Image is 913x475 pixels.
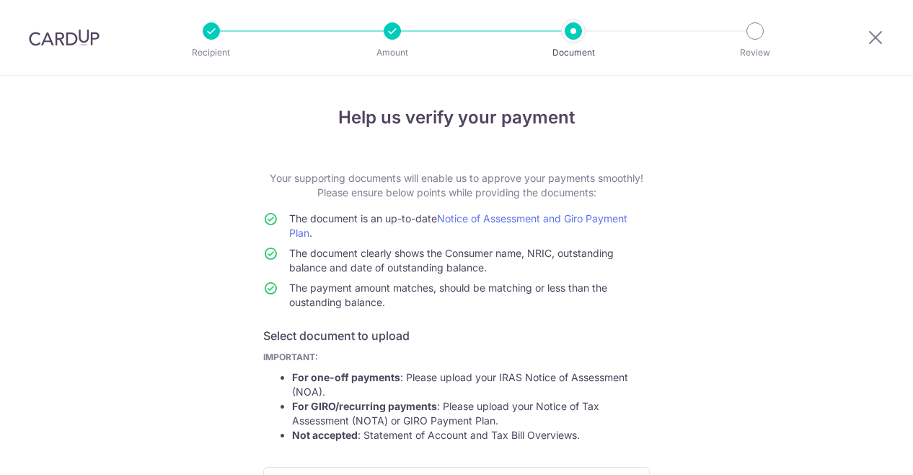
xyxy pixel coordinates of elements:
strong: For GIRO/recurring payments [292,400,437,412]
span: The payment amount matches, should be matching or less than the oustanding balance. [289,282,607,308]
p: Recipient [158,45,265,60]
li: : Please upload your Notice of Tax Assessment (NOTA) or GIRO Payment Plan. [292,399,650,428]
iframe: Opens a widget where you can find more information [821,432,899,468]
h6: Select document to upload [263,327,650,344]
span: The document clearly shows the Consumer name, NRIC, outstanding balance and date of outstanding b... [289,247,614,274]
p: Review [702,45,808,60]
a: Notice of Assessment and Giro Payment Plan [289,212,627,239]
li: : Please upload your IRAS Notice of Assessment (NOA). [292,370,650,399]
p: Amount [339,45,446,60]
strong: For one-off payments [292,371,400,383]
span: The document is an up-to-date . [289,212,627,239]
b: IMPORTANT: [263,352,318,362]
p: Your supporting documents will enable us to approve your payments smoothly! Please ensure below p... [263,171,650,200]
h4: Help us verify your payment [263,105,650,131]
img: CardUp [29,29,100,46]
strong: Not accepted [292,429,358,441]
p: Document [520,45,627,60]
li: : Statement of Account and Tax Bill Overviews. [292,428,650,443]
